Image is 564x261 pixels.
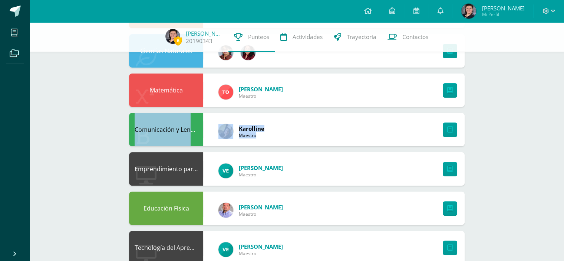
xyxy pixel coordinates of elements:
span: [PERSON_NAME] [239,243,283,250]
span: Maestro [239,93,283,99]
span: Punteos [248,33,269,41]
span: [PERSON_NAME] [482,4,524,12]
img: 34b7bb1faa746cc9726c0c91e4880e52.png [461,4,476,19]
span: Mi Perfil [482,11,524,17]
div: Comunicación y Lenguaje, Idioma Español [129,113,203,146]
span: 6 [174,36,182,45]
a: Trayectoria [328,22,382,52]
span: [PERSON_NAME] [239,203,283,211]
div: Matemática [129,74,203,107]
img: 7420dd8cffec07cce464df0021f01d4a.png [241,45,255,60]
img: 34b7bb1faa746cc9726c0c91e4880e52.png [165,29,180,44]
span: Maestro [239,250,283,257]
a: Actividades [275,22,328,52]
span: [PERSON_NAME] [239,164,283,172]
a: Punteos [228,22,275,52]
span: Karolline [239,125,264,132]
span: Maestro [239,211,283,217]
a: [PERSON_NAME] [186,30,223,37]
span: Contactos [402,33,428,41]
span: Actividades [293,33,323,41]
span: Maestro [239,172,283,178]
img: 62738a800ecd8b6fa95d10d0b85c3dbc.png [218,45,233,60]
a: Contactos [382,22,434,52]
span: [PERSON_NAME] [239,85,283,93]
div: Emprendimiento para la Productividad y Robótica [129,152,203,186]
div: Educación Física [129,192,203,225]
img: fb79f5a91a3aae58e4c0de196cfe63c7.png [218,124,233,139]
img: aeabfbe216d4830361551c5f8df01f91.png [218,242,233,257]
a: 20190343 [186,37,212,45]
img: 756ce12fb1b4cf9faf9189d656ca7749.png [218,85,233,99]
img: aeabfbe216d4830361551c5f8df01f91.png [218,163,233,178]
img: 6c58b5a751619099581147680274b29f.png [218,203,233,218]
span: Maestro [239,132,264,138]
span: Trayectoria [347,33,376,41]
